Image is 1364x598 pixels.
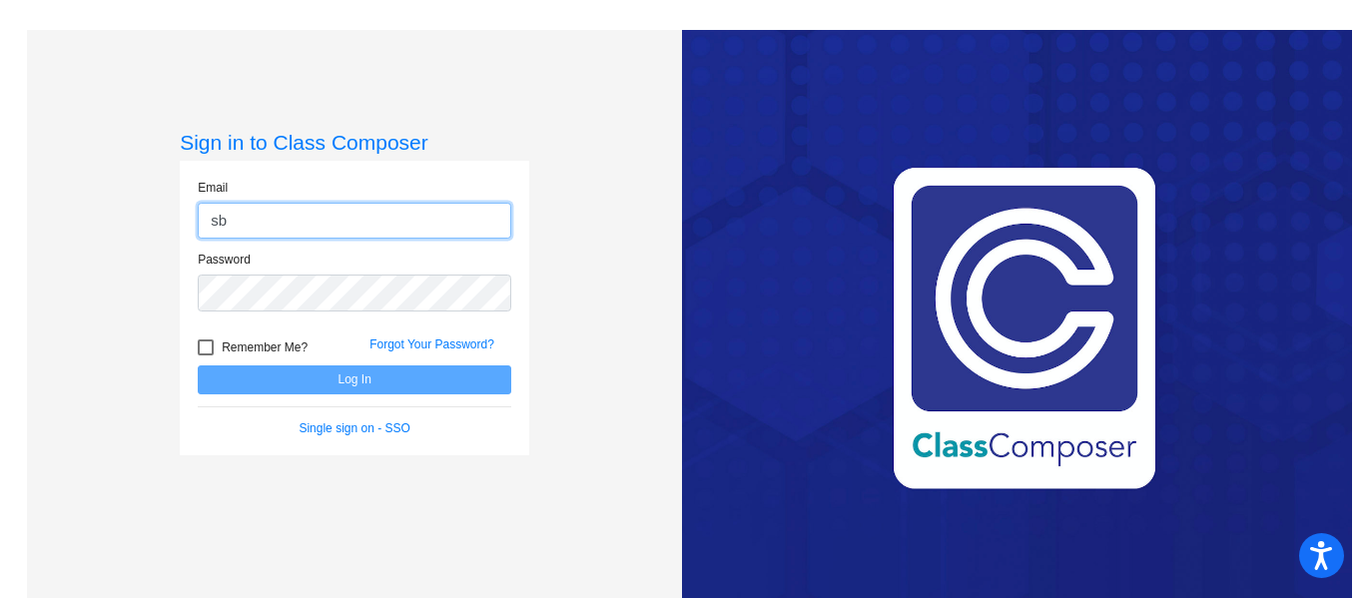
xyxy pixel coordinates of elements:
label: Email [198,179,228,197]
span: Remember Me? [222,335,308,359]
a: Single sign on - SSO [299,421,409,435]
button: Log In [198,365,511,394]
label: Password [198,251,251,269]
h3: Sign in to Class Composer [180,130,529,155]
a: Forgot Your Password? [369,337,494,351]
